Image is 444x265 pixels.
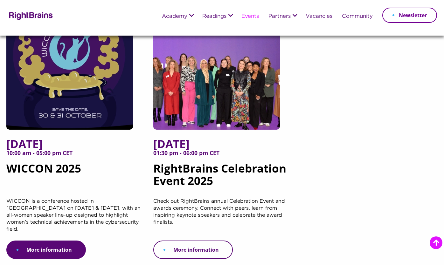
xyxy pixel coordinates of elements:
a: Readings [202,14,226,19]
h5: RightBrains Celebration Event 2025 [153,138,291,198]
span: 01:30 pm - 06:00 pm CET [153,150,291,162]
a: Community [342,14,373,19]
a: Newsletter [382,8,437,23]
span: 10:00 am - 05:00 pm CET [6,150,144,162]
img: Rightbrains [7,11,53,20]
a: More information [153,241,233,259]
h5: WICCON 2025 [6,138,144,198]
a: Vacancies [306,14,332,19]
a: Academy [162,14,187,19]
p: Check out RightBrains annual Celebration Event and awards ceremony. Connect with peers, learn fro... [153,198,291,241]
a: Events [241,14,259,19]
span: [DATE] [153,138,291,150]
p: WICCON is a conference hosted in [GEOGRAPHIC_DATA] on [DATE] & [DATE], with an all-women speaker ... [6,198,144,241]
a: Partners [268,14,291,19]
span: [DATE] [6,138,144,150]
a: More information [6,241,86,259]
